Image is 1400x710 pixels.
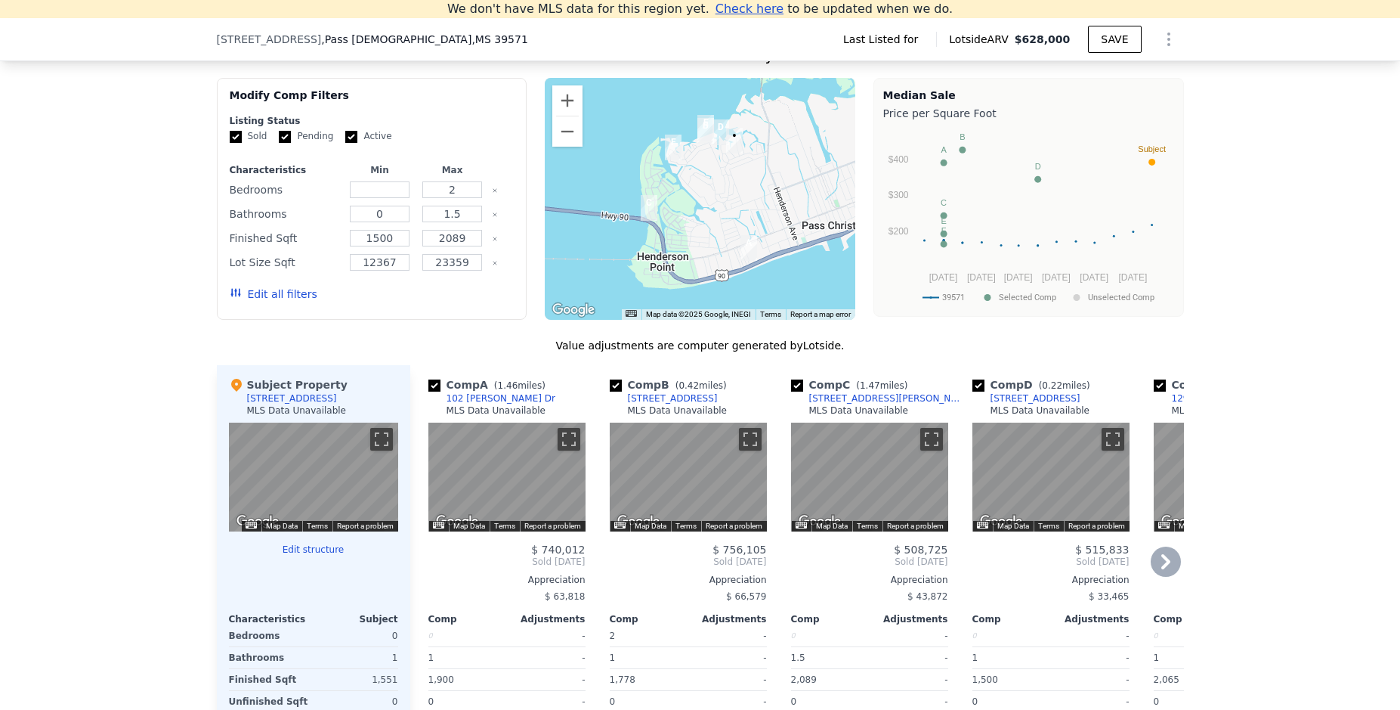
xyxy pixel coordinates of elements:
[999,293,1056,302] text: Selected Comp
[428,423,586,532] div: Map
[314,613,398,625] div: Subject
[1154,24,1184,54] button: Show Options
[1179,521,1210,532] button: Map Data
[949,32,1014,47] span: Lotside ARV
[816,521,848,532] button: Map Data
[346,164,413,176] div: Min
[1172,405,1272,417] div: MLS Data Unavailable
[888,226,908,237] text: $200
[1138,144,1166,153] text: Subject
[610,696,616,707] span: 0
[791,613,870,625] div: Comp
[507,613,586,625] div: Adjustments
[796,522,806,529] button: Keyboard shortcuts
[760,310,781,318] a: Terms (opens in new tab)
[691,669,767,690] div: -
[873,669,948,690] div: -
[428,696,434,707] span: 0
[1154,392,1250,405] a: 129 Sweetbay Dr
[428,392,555,405] a: 102 [PERSON_NAME] Dr
[492,212,498,218] button: Clear
[691,647,767,668] div: -
[972,696,978,707] span: 0
[428,625,504,646] div: 0
[230,130,267,143] label: Sold
[972,613,1051,625] div: Comp
[791,556,948,568] span: Sold [DATE]
[669,380,733,391] span: ( miles)
[688,613,767,625] div: Adjustments
[888,154,908,165] text: $400
[1038,522,1059,530] a: Terms (opens in new tab)
[790,310,851,318] a: Report a map error
[873,647,948,668] div: -
[610,647,685,668] div: 1
[972,423,1130,532] div: Street View
[706,522,762,530] a: Report a problem
[697,115,714,141] div: 129 Sweetbay Dr
[972,574,1130,586] div: Appreciation
[230,131,242,143] input: Sold
[1042,380,1062,391] span: 0.22
[791,377,914,392] div: Comp C
[1054,625,1130,646] div: -
[492,236,498,242] button: Clear
[498,380,518,391] span: 1.46
[883,103,1174,124] div: Price per Square Foot
[1172,392,1250,405] div: 129 Sweetbay Dr
[428,674,454,685] span: 1,900
[230,287,317,302] button: Edit all filters
[545,591,585,602] span: $ 63,818
[428,647,504,668] div: 1
[230,115,515,127] div: Listing Status
[1154,377,1276,392] div: Comp E
[626,310,636,317] button: Keyboard shortcuts
[883,88,1174,103] div: Median Sale
[972,392,1080,405] a: [STREET_ADDRESS]
[791,674,817,685] span: 2,089
[494,522,515,530] a: Terms (opens in new tab)
[739,428,762,451] button: Toggle fullscreen view
[419,164,486,176] div: Max
[614,522,625,529] button: Keyboard shortcuts
[229,544,398,556] button: Edit structure
[1003,272,1032,283] text: [DATE]
[843,32,924,47] span: Last Listed for
[791,392,966,405] a: [STREET_ADDRESS][PERSON_NAME]
[610,377,733,392] div: Comp B
[628,392,718,405] div: [STREET_ADDRESS]
[432,512,482,532] a: Open this area in Google Maps (opens a new window)
[428,423,586,532] div: Street View
[1089,591,1129,602] span: $ 33,465
[610,423,767,532] div: Map
[791,625,867,646] div: 0
[1154,674,1179,685] span: 2,065
[217,32,322,47] span: [STREET_ADDRESS]
[791,647,867,668] div: 1.5
[1154,423,1311,532] div: Map
[850,380,913,391] span: ( miles)
[230,164,341,176] div: Characteristics
[229,423,398,532] div: Street View
[1075,544,1129,556] span: $ 515,833
[977,522,987,529] button: Keyboard shortcuts
[1157,512,1207,532] a: Open this area in Google Maps (opens a new window)
[991,392,1080,405] div: [STREET_ADDRESS]
[428,377,552,392] div: Comp A
[613,512,663,532] a: Open this area in Google Maps (opens a new window)
[229,377,348,392] div: Subject Property
[229,423,398,532] div: Map
[972,647,1048,668] div: 1
[230,203,341,225] div: Bathrooms
[857,522,878,530] a: Terms (opens in new tab)
[791,423,948,532] div: Street View
[266,521,298,532] button: Map Data
[976,512,1026,532] a: Open this area in Google Maps (opens a new window)
[321,32,527,47] span: , Pass [DEMOGRAPHIC_DATA]
[432,512,482,532] img: Google
[230,88,515,115] div: Modify Comp Filters
[712,544,766,556] span: $ 756,105
[229,613,314,625] div: Characteristics
[613,512,663,532] img: Google
[665,135,681,160] div: 102 Redwood Ln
